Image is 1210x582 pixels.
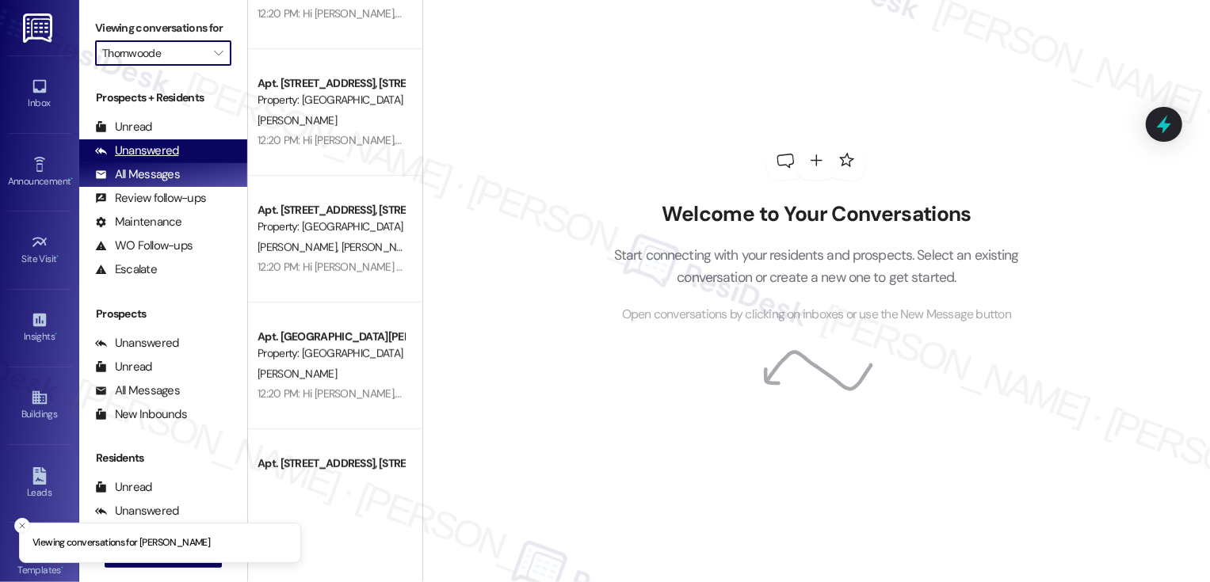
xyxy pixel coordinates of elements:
[14,518,30,534] button: Close toast
[341,240,420,254] span: [PERSON_NAME]
[8,229,71,272] a: Site Visit •
[95,214,182,230] div: Maintenance
[95,359,152,375] div: Unread
[8,73,71,116] a: Inbox
[23,13,55,43] img: ResiDesk Logo
[95,261,157,278] div: Escalate
[258,219,404,235] div: Property: [GEOGRAPHIC_DATA]
[95,238,193,254] div: WO Follow-ups
[57,251,59,262] span: •
[258,367,337,381] span: [PERSON_NAME]
[95,503,179,519] div: Unanswered
[71,173,73,184] span: •
[55,329,57,340] span: •
[95,382,180,399] div: All Messages
[258,75,404,92] div: Apt. [STREET_ADDRESS], [STREET_ADDRESS]
[95,119,152,135] div: Unread
[258,455,404,472] div: Apt. [STREET_ADDRESS], [STREET_ADDRESS]
[95,166,180,183] div: All Messages
[258,92,404,108] div: Property: [GEOGRAPHIC_DATA]
[258,113,337,127] span: [PERSON_NAME]
[258,329,404,345] div: Apt. [GEOGRAPHIC_DATA][PERSON_NAME][PERSON_NAME], [GEOGRAPHIC_DATA][PERSON_NAME][PERSON_NAME]
[8,462,71,505] a: Leads
[258,202,404,219] div: Apt. [STREET_ADDRESS], [STREET_ADDRESS]
[95,143,179,159] div: Unanswered
[95,406,187,423] div: New Inbounds
[79,450,247,466] div: Residents
[622,305,1011,325] span: Open conversations by clicking on inboxes or use the New Message button
[102,40,206,66] input: All communities
[258,240,342,254] span: [PERSON_NAME]
[95,479,152,496] div: Unread
[95,335,179,352] div: Unanswered
[95,16,231,40] label: Viewing conversations for
[214,47,223,59] i: 
[8,306,71,349] a: Insights •
[79,306,247,322] div: Prospects
[590,244,1043,289] p: Start connecting with your residents and prospects. Select an existing conversation or create a n...
[32,536,210,550] p: Viewing conversations for [PERSON_NAME]
[61,562,63,573] span: •
[8,384,71,427] a: Buildings
[258,345,404,362] div: Property: [GEOGRAPHIC_DATA]
[79,89,247,106] div: Prospects + Residents
[590,202,1043,227] h2: Welcome to Your Conversations
[95,190,206,207] div: Review follow-ups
